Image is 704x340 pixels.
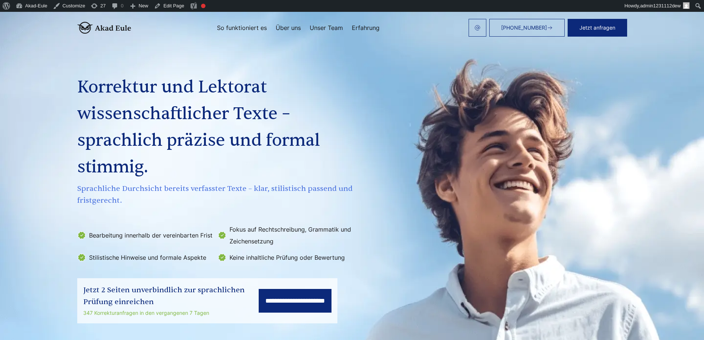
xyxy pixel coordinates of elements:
[201,4,205,8] div: Focus keyphrase not set
[568,19,627,37] button: Jetzt anfragen
[83,284,259,308] div: Jetzt 2 Seiten unverbindlich zur sprachlichen Prüfung einreichen
[475,25,480,31] img: email
[77,223,213,247] li: Bearbeitung innerhalb der vereinbarten Frist
[218,252,354,263] li: Keine inhaltliche Prüfung oder Bewertung
[77,74,355,181] h1: Korrektur und Lektorat wissenschaftlicher Texte – sprachlich präzise und formal stimmig.
[77,183,355,206] span: Sprachliche Durchsicht bereits verfasster Texte – klar, stilistisch passend und fristgerecht.
[489,19,565,37] a: [PHONE_NUMBER]
[501,25,547,31] span: [PHONE_NUMBER]
[640,3,681,9] span: admin1231112dew
[310,25,343,31] a: Unser Team
[217,25,267,31] a: So funktioniert es
[77,252,213,263] li: Stilistische Hinweise und formale Aspekte
[352,25,380,31] a: Erfahrung
[83,309,259,317] div: 347 Korrekturanfragen in den vergangenen 7 Tagen
[218,223,354,247] li: Fokus auf Rechtschreibung, Grammatik und Zeichensetzung
[276,25,301,31] a: Über uns
[77,22,131,34] img: logo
